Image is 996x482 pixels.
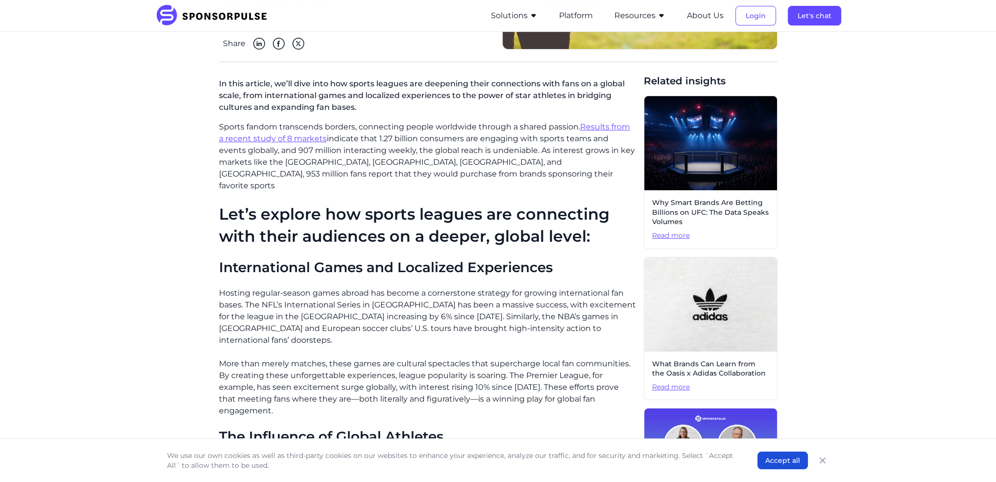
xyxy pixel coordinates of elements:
iframe: Chat Widget [947,435,996,482]
a: Let's chat [788,11,841,20]
p: We use our own cookies as well as third-party cookies on our websites to enhance your experience,... [167,451,738,470]
img: SponsorPulse [155,5,274,26]
button: Solutions [491,10,537,22]
img: Christian Wiediger, courtesy of Unsplash [644,257,777,352]
span: Related insights [644,74,777,88]
span: Read more [652,231,769,241]
img: AI generated image [644,96,777,190]
h1: Let’s explore how sports leagues are connecting with their audiences on a deeper, global level: [219,203,636,248]
a: About Us [687,11,724,20]
p: In this article, we’ll dive into how sports leagues are deepening their connections with fans on ... [219,74,636,121]
img: Facebook [273,38,285,50]
h2: International Games and Localized Experiences [219,259,636,276]
button: Let's chat [788,6,841,25]
button: Platform [559,10,593,22]
span: Share [223,38,245,50]
button: Close [816,454,829,467]
button: About Us [687,10,724,22]
span: Why Smart Brands Are Betting Billions on UFC: The Data Speaks Volumes [652,198,769,227]
p: More than merely matches, these games are cultural spectacles that supercharge local fan communit... [219,358,636,417]
a: Platform [559,11,593,20]
p: Hosting regular-season games abroad has become a cornerstone strategy for growing international f... [219,287,636,346]
a: Why Smart Brands Are Betting Billions on UFC: The Data Speaks VolumesRead more [644,96,777,249]
a: What Brands Can Learn from the Oasis x Adidas CollaborationRead more [644,257,777,401]
img: Linkedin [253,38,265,50]
h2: The Influence of Global Athletes [219,429,636,445]
button: Resources [614,10,665,22]
span: Read more [652,382,769,392]
span: What Brands Can Learn from the Oasis x Adidas Collaboration [652,359,769,379]
img: Twitter [292,38,304,50]
p: Sports fandom transcends borders, connecting people worldwide through a shared passion. indicate ... [219,121,636,192]
button: Accept all [757,452,808,469]
button: Login [735,6,776,25]
a: Login [735,11,776,20]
